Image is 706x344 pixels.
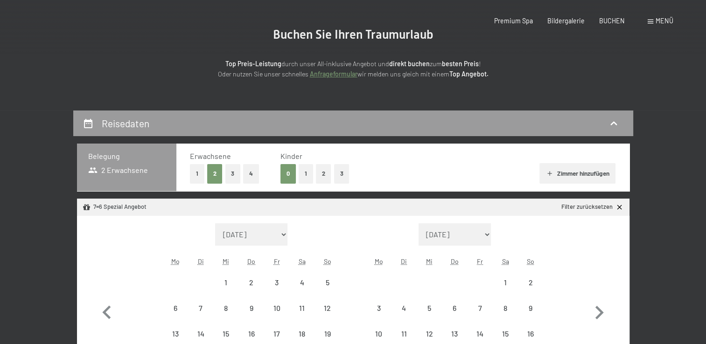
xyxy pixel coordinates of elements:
div: Fri Oct 10 2025 [264,296,289,321]
button: 2 [316,164,331,183]
a: Anfrageformular [310,70,357,78]
div: Anreise nicht möglich [467,296,492,321]
div: Tue Nov 04 2025 [391,296,417,321]
button: 3 [334,164,350,183]
div: Anreise nicht möglich [493,296,518,321]
abbr: Samstag [502,257,509,265]
div: Anreise nicht möglich [289,269,315,295]
div: Anreise nicht möglich [213,296,238,321]
div: Anreise nicht möglich [518,296,543,321]
div: 3 [367,304,390,328]
div: 4 [392,304,416,328]
strong: Top Preis-Leistung [225,60,281,68]
div: 8 [214,304,238,328]
div: 1 [494,279,517,302]
div: Anreise nicht möglich [366,296,391,321]
div: Thu Nov 06 2025 [442,296,467,321]
button: Zimmer hinzufügen [539,163,615,184]
div: 11 [290,304,314,328]
abbr: Sonntag [527,257,534,265]
div: Thu Oct 02 2025 [239,269,264,295]
abbr: Montag [171,257,180,265]
div: Fri Oct 03 2025 [264,269,289,295]
div: Sun Oct 12 2025 [315,296,340,321]
div: 7 [189,304,212,328]
div: Wed Nov 05 2025 [417,296,442,321]
div: Sat Oct 04 2025 [289,269,315,295]
div: 5 [418,304,441,328]
div: 9 [240,304,263,328]
div: Sun Nov 09 2025 [518,296,543,321]
div: Anreise nicht möglich [188,296,213,321]
div: Wed Oct 01 2025 [213,269,238,295]
div: Mon Oct 06 2025 [163,296,188,321]
div: 3 [265,279,288,302]
div: 7 [468,304,491,328]
div: Anreise nicht möglich [264,269,289,295]
div: 9 [519,304,542,328]
abbr: Dienstag [401,257,407,265]
span: Kinder [280,151,302,160]
abbr: Mittwoch [223,257,229,265]
div: Anreise nicht möglich [239,269,264,295]
div: Sun Oct 05 2025 [315,269,340,295]
span: 2 Erwachsene [88,165,148,175]
abbr: Donnerstag [247,257,255,265]
div: Anreise nicht möglich [493,269,518,295]
div: Sat Oct 11 2025 [289,296,315,321]
div: Tue Oct 07 2025 [188,296,213,321]
abbr: Donnerstag [451,257,459,265]
h3: Belegung [88,151,165,161]
strong: Top Angebot. [449,70,489,78]
div: Anreise nicht möglich [213,269,238,295]
abbr: Sonntag [324,257,331,265]
abbr: Dienstag [198,257,204,265]
div: 10 [265,304,288,328]
div: Anreise nicht möglich [315,296,340,321]
strong: direkt buchen [389,60,430,68]
abbr: Freitag [273,257,280,265]
div: Thu Oct 09 2025 [239,296,264,321]
div: 7=6 Spezial Angebot [83,203,147,211]
span: Menü [656,17,673,25]
div: Sat Nov 01 2025 [493,269,518,295]
div: Fri Nov 07 2025 [467,296,492,321]
div: Anreise nicht möglich [264,296,289,321]
a: BUCHEN [599,17,625,25]
abbr: Montag [374,257,383,265]
abbr: Freitag [477,257,483,265]
div: Sun Nov 02 2025 [518,269,543,295]
button: 0 [280,164,296,183]
div: Anreise nicht möglich [518,269,543,295]
div: Anreise nicht möglich [315,269,340,295]
div: Anreise nicht möglich [239,296,264,321]
a: Premium Spa [494,17,533,25]
button: 1 [190,164,204,183]
div: Wed Oct 08 2025 [213,296,238,321]
abbr: Samstag [299,257,306,265]
span: Buchen Sie Ihren Traumurlaub [273,28,433,41]
div: 2 [240,279,263,302]
div: 4 [290,279,314,302]
div: Sat Nov 08 2025 [493,296,518,321]
abbr: Mittwoch [426,257,433,265]
div: 5 [315,279,339,302]
div: Mon Nov 03 2025 [366,296,391,321]
div: 8 [494,304,517,328]
button: 2 [207,164,223,183]
button: 3 [225,164,241,183]
div: Anreise nicht möglich [391,296,417,321]
span: Erwachsene [190,151,231,160]
a: Bildergalerie [547,17,585,25]
div: Anreise nicht möglich [289,296,315,321]
a: Filter zurücksetzen [561,203,623,211]
div: Anreise nicht möglich [163,296,188,321]
div: 6 [164,304,187,328]
div: 2 [519,279,542,302]
div: 12 [315,304,339,328]
svg: Angebot/Paket [83,203,91,211]
div: Anreise nicht möglich [442,296,467,321]
div: 6 [443,304,466,328]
